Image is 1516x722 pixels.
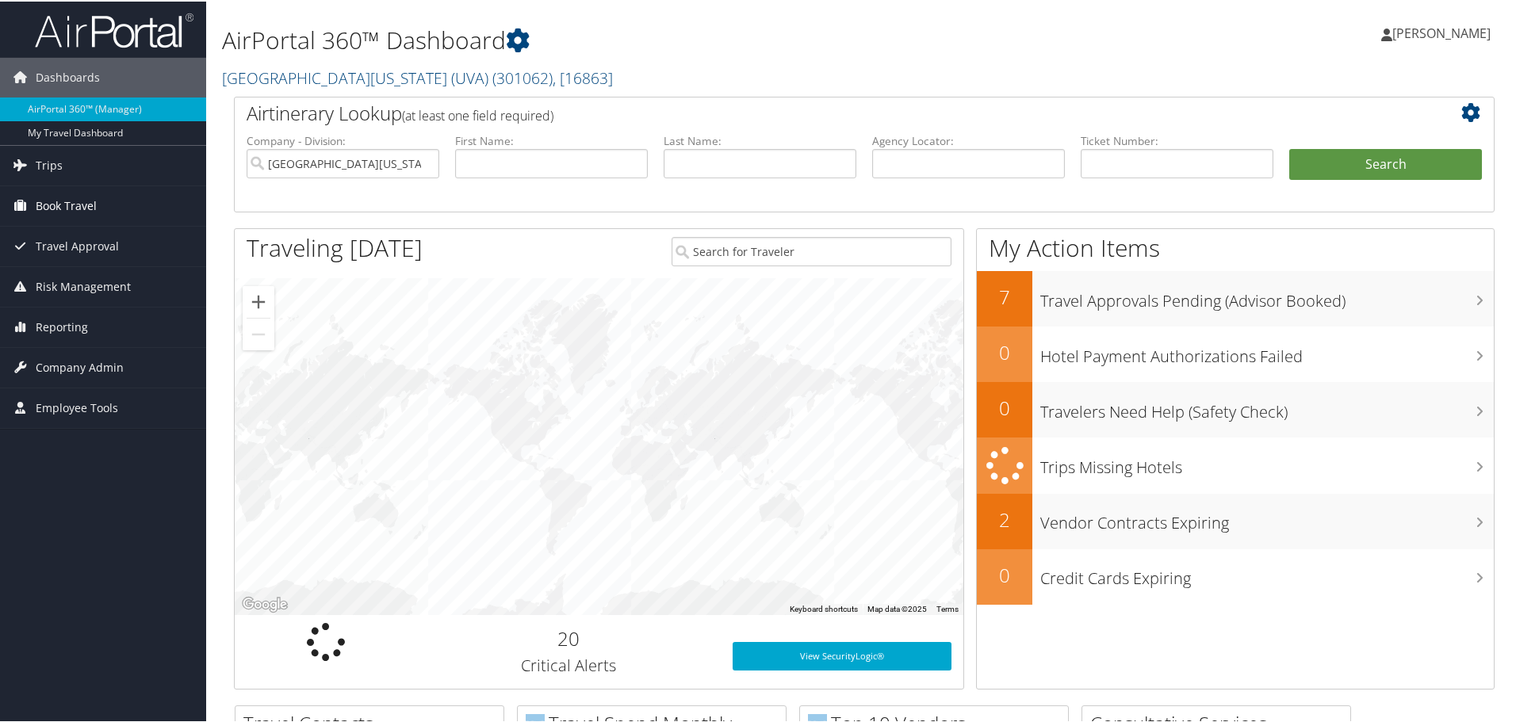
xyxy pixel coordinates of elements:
[790,602,858,613] button: Keyboard shortcuts
[36,387,118,426] span: Employee Tools
[455,132,648,147] label: First Name:
[1392,23,1491,40] span: [PERSON_NAME]
[977,380,1494,436] a: 0Travelers Need Help (Safety Check)
[1040,447,1494,477] h3: Trips Missing Hotels
[1040,281,1494,311] h3: Travel Approvals Pending (Advisor Booked)
[429,624,709,651] h2: 20
[553,66,613,87] span: , [ 16863 ]
[1381,8,1506,55] a: [PERSON_NAME]
[243,285,274,316] button: Zoom in
[672,235,951,265] input: Search for Traveler
[664,132,856,147] label: Last Name:
[36,225,119,265] span: Travel Approval
[977,492,1494,548] a: 2Vendor Contracts Expiring
[1081,132,1273,147] label: Ticket Number:
[867,603,927,612] span: Map data ©2025
[243,317,274,349] button: Zoom out
[402,105,553,123] span: (at least one field required)
[1040,502,1494,533] h3: Vendor Contracts Expiring
[247,98,1377,125] h2: Airtinerary Lookup
[977,505,1032,532] h2: 2
[35,10,193,48] img: airportal-logo.png
[222,66,613,87] a: [GEOGRAPHIC_DATA][US_STATE] (UVA)
[977,436,1494,492] a: Trips Missing Hotels
[977,269,1494,325] a: 7Travel Approvals Pending (Advisor Booked)
[977,548,1494,603] a: 0Credit Cards Expiring
[733,640,951,669] a: View SecurityLogic®
[936,603,959,612] a: Terms (opens in new tab)
[977,230,1494,263] h1: My Action Items
[1040,392,1494,422] h3: Travelers Need Help (Safety Check)
[1289,147,1482,179] button: Search
[492,66,553,87] span: ( 301062 )
[36,306,88,346] span: Reporting
[977,325,1494,380] a: 0Hotel Payment Authorizations Failed
[429,653,709,675] h3: Critical Alerts
[977,393,1032,420] h2: 0
[222,22,1078,55] h1: AirPortal 360™ Dashboard
[36,346,124,386] span: Company Admin
[36,56,100,96] span: Dashboards
[977,338,1032,365] h2: 0
[1040,558,1494,588] h3: Credit Cards Expiring
[36,185,97,224] span: Book Travel
[36,144,63,184] span: Trips
[247,230,423,263] h1: Traveling [DATE]
[239,593,291,613] a: Open this area in Google Maps (opens a new window)
[977,560,1032,587] h2: 0
[247,132,439,147] label: Company - Division:
[239,593,291,613] img: Google
[872,132,1065,147] label: Agency Locator:
[977,282,1032,309] h2: 7
[36,265,131,305] span: Risk Management
[1040,336,1494,366] h3: Hotel Payment Authorizations Failed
